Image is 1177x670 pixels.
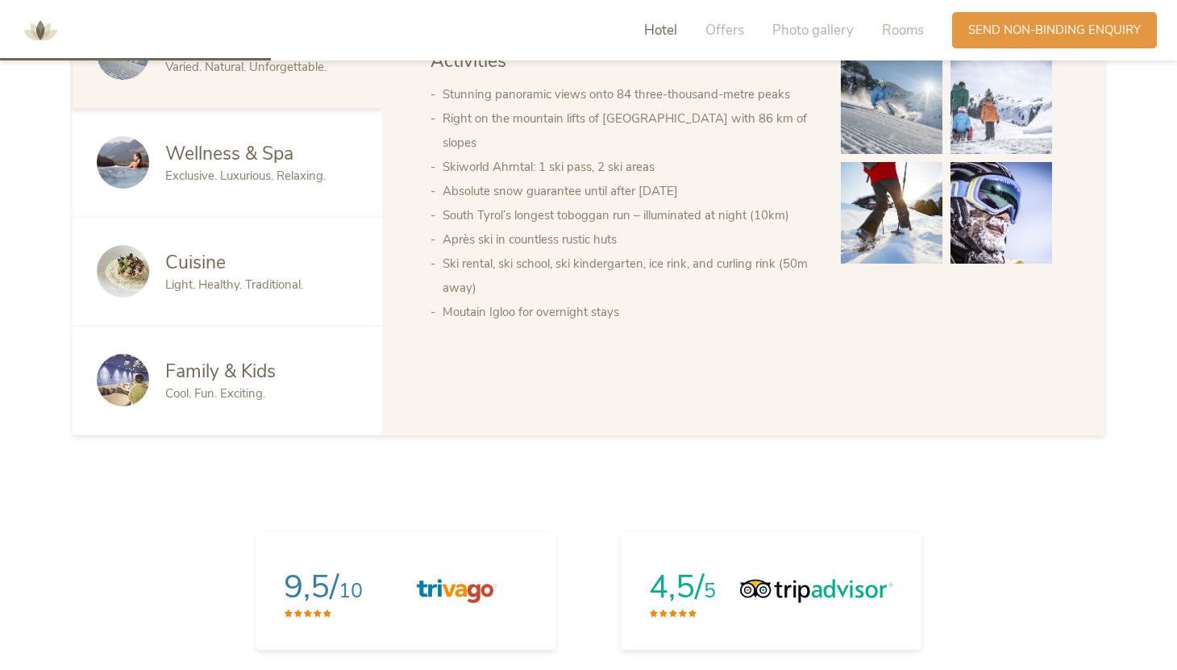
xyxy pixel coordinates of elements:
[882,21,924,40] span: Rooms
[705,21,744,40] span: Offers
[443,179,809,203] li: Absolute snow guarantee until after [DATE]
[968,22,1141,39] span: Send non-binding enquiry
[165,277,303,293] span: Light. Healthy. Traditional.
[443,106,809,155] li: Right on the mountain lifts of [GEOGRAPHIC_DATA] with 86 km of slopes
[740,579,893,603] img: Tripadvisor
[443,300,809,324] li: Moutain Igloo for overnight stays
[165,168,326,184] span: Exclusive. Luxurious. Relaxing.
[644,21,677,40] span: Hotel
[339,577,363,605] span: 10
[443,155,809,179] li: Skiworld Ahrntal: 1 ski pass, 2 ski areas
[284,565,339,609] span: 9,5/
[443,227,809,252] li: Après ski in countless rustic huts
[443,252,809,300] li: Ski rental, ski school, ski kindergarten, ice rink, and curling rink (50m away)
[165,59,326,75] span: Varied. Natural. Unforgettable.
[443,82,809,106] li: Stunning panoramic views onto 84 three-thousand-metre peaks
[165,385,265,402] span: Cool. Fun. Exciting.
[772,21,854,40] span: Photo gallery
[165,141,293,166] span: Wellness & Spa
[430,48,506,73] span: Activities
[417,579,497,603] img: Trivago
[165,250,226,275] span: Cuisine
[621,532,921,650] a: 4,5/5Tripadvisor
[16,24,64,35] a: AMONTI & LUNARIS Wellnessresort
[443,203,809,227] li: South Tyrol’s longest toboggan run – illuminated at night (10km)
[16,6,64,55] img: AMONTI & LUNARIS Wellnessresort
[704,577,716,605] span: 5
[649,565,704,609] span: 4,5/
[256,532,556,650] a: 9,5/10Trivago
[165,359,276,384] span: Family & Kids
